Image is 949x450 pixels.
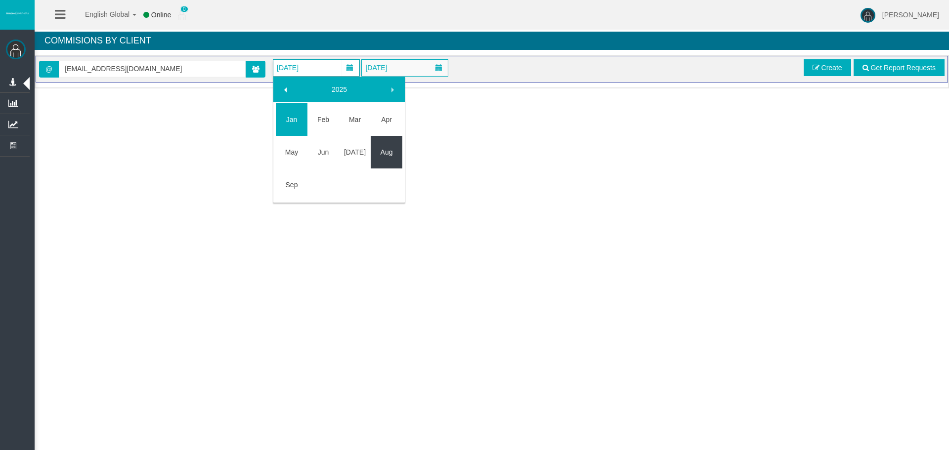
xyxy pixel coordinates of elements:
a: Aug [371,143,402,161]
span: Online [151,11,171,19]
a: [DATE] [339,143,371,161]
a: Feb [307,111,339,128]
img: logo.svg [5,11,30,15]
img: user_small.png [178,10,186,20]
span: English Global [72,10,129,18]
h4: Commisions By Client [35,32,949,50]
a: Mar [339,111,371,128]
span: 0 [180,6,188,12]
a: Sep [276,176,307,194]
td: Current focused date is Wednesday, January 01, 2025 [276,103,307,136]
a: May [276,143,307,161]
span: [DATE] [274,61,302,75]
span: Get Report Requests [870,64,936,72]
input: Search partner... [59,61,245,77]
img: user-image [861,8,875,23]
span: [PERSON_NAME] [882,11,939,19]
span: @ [39,61,59,78]
a: Jun [307,143,339,161]
span: Create [821,64,842,72]
span: [DATE] [362,61,390,75]
a: Apr [371,111,402,128]
a: 2025 [297,81,382,98]
a: Jan [276,111,307,128]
